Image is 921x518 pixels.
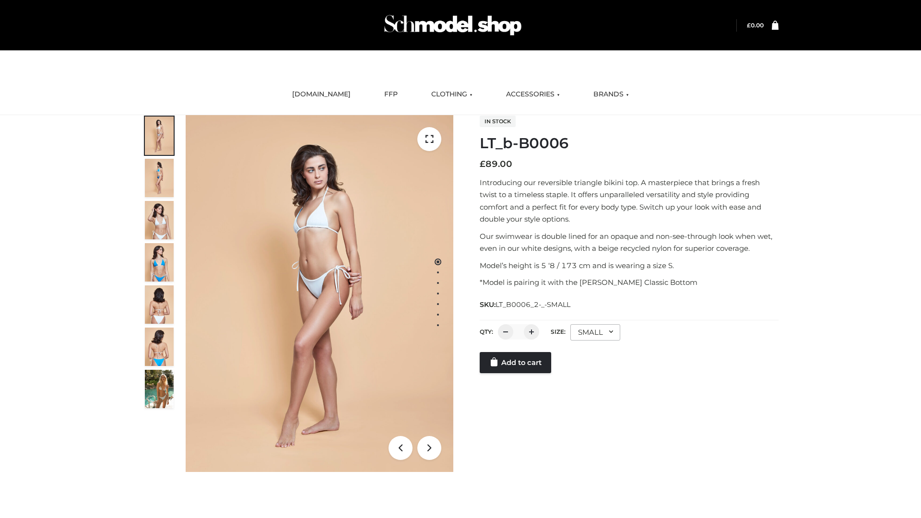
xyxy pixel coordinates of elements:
img: ArielClassicBikiniTop_CloudNine_AzureSky_OW114ECO_1 [186,115,453,472]
p: Introducing our reversible triangle bikini top. A masterpiece that brings a fresh twist to a time... [480,177,779,225]
span: £ [747,22,751,29]
bdi: 89.00 [480,159,512,169]
p: Model’s height is 5 ‘8 / 173 cm and is wearing a size S. [480,259,779,272]
span: SKU: [480,299,571,310]
bdi: 0.00 [747,22,764,29]
label: Size: [551,328,566,335]
span: £ [480,159,485,169]
img: ArielClassicBikiniTop_CloudNine_AzureSky_OW114ECO_2-scaled.jpg [145,159,174,197]
p: Our swimwear is double lined for an opaque and non-see-through look when wet, even in our white d... [480,230,779,255]
span: LT_B0006_2-_-SMALL [496,300,570,309]
a: Add to cart [480,352,551,373]
img: ArielClassicBikiniTop_CloudNine_AzureSky_OW114ECO_8-scaled.jpg [145,328,174,366]
img: Arieltop_CloudNine_AzureSky2.jpg [145,370,174,408]
div: SMALL [570,324,620,341]
img: ArielClassicBikiniTop_CloudNine_AzureSky_OW114ECO_7-scaled.jpg [145,285,174,324]
img: Schmodel Admin 964 [381,6,525,44]
a: FFP [377,84,405,105]
a: CLOTHING [424,84,480,105]
p: *Model is pairing it with the [PERSON_NAME] Classic Bottom [480,276,779,289]
label: QTY: [480,328,493,335]
img: ArielClassicBikiniTop_CloudNine_AzureSky_OW114ECO_4-scaled.jpg [145,243,174,282]
a: ACCESSORIES [499,84,567,105]
h1: LT_b-B0006 [480,135,779,152]
span: In stock [480,116,516,127]
img: ArielClassicBikiniTop_CloudNine_AzureSky_OW114ECO_1-scaled.jpg [145,117,174,155]
a: BRANDS [586,84,636,105]
a: £0.00 [747,22,764,29]
a: [DOMAIN_NAME] [285,84,358,105]
img: ArielClassicBikiniTop_CloudNine_AzureSky_OW114ECO_3-scaled.jpg [145,201,174,239]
